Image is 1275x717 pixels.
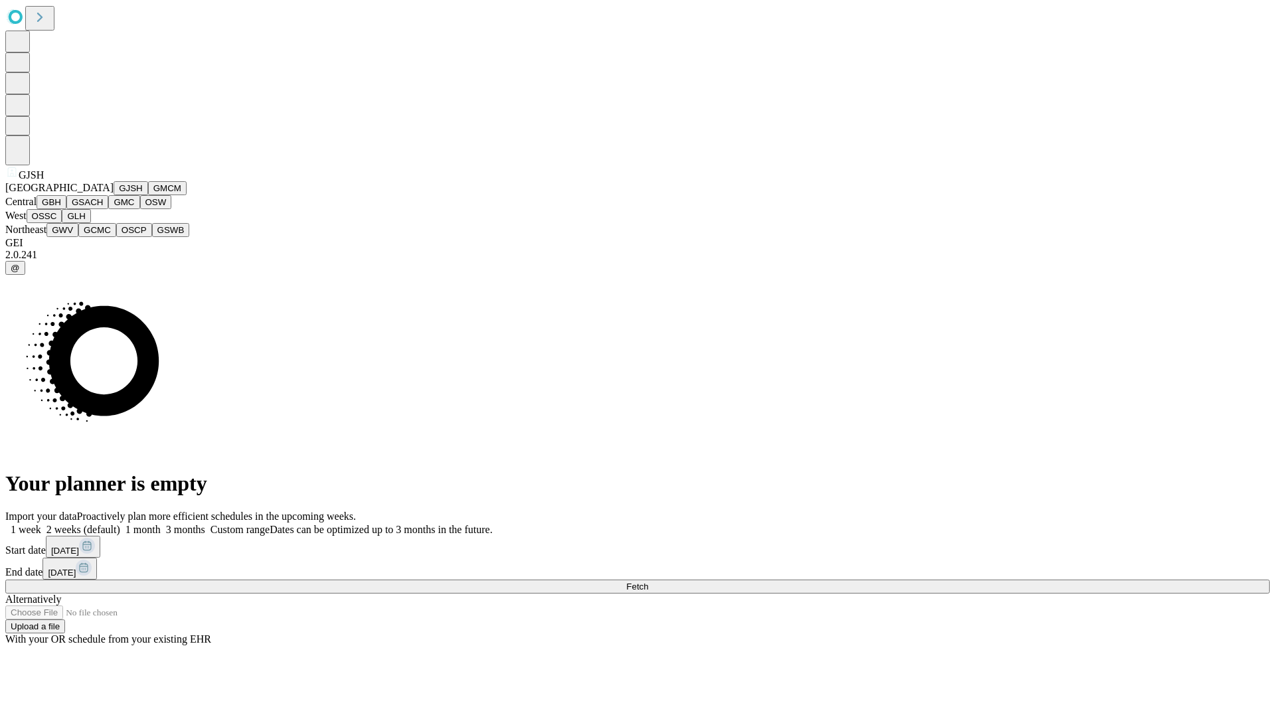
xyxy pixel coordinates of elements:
[77,511,356,522] span: Proactively plan more efficient schedules in the upcoming weeks.
[5,511,77,522] span: Import your data
[46,223,78,237] button: GWV
[126,524,161,535] span: 1 month
[5,224,46,235] span: Northeast
[46,524,120,535] span: 2 weeks (default)
[5,594,61,605] span: Alternatively
[5,196,37,207] span: Central
[51,546,79,556] span: [DATE]
[140,195,172,209] button: OSW
[5,249,1270,261] div: 2.0.241
[78,223,116,237] button: GCMC
[5,536,1270,558] div: Start date
[19,169,44,181] span: GJSH
[5,237,1270,249] div: GEI
[626,582,648,592] span: Fetch
[42,558,97,580] button: [DATE]
[62,209,90,223] button: GLH
[48,568,76,578] span: [DATE]
[211,524,270,535] span: Custom range
[116,223,152,237] button: OSCP
[5,580,1270,594] button: Fetch
[5,182,114,193] span: [GEOGRAPHIC_DATA]
[5,471,1270,496] h1: Your planner is empty
[11,524,41,535] span: 1 week
[5,619,65,633] button: Upload a file
[11,263,20,273] span: @
[166,524,205,535] span: 3 months
[114,181,148,195] button: GJSH
[108,195,139,209] button: GMC
[27,209,62,223] button: OSSC
[148,181,187,195] button: GMCM
[152,223,190,237] button: GSWB
[37,195,66,209] button: GBH
[5,633,211,645] span: With your OR schedule from your existing EHR
[66,195,108,209] button: GSACH
[5,210,27,221] span: West
[270,524,492,535] span: Dates can be optimized up to 3 months in the future.
[5,558,1270,580] div: End date
[46,536,100,558] button: [DATE]
[5,261,25,275] button: @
